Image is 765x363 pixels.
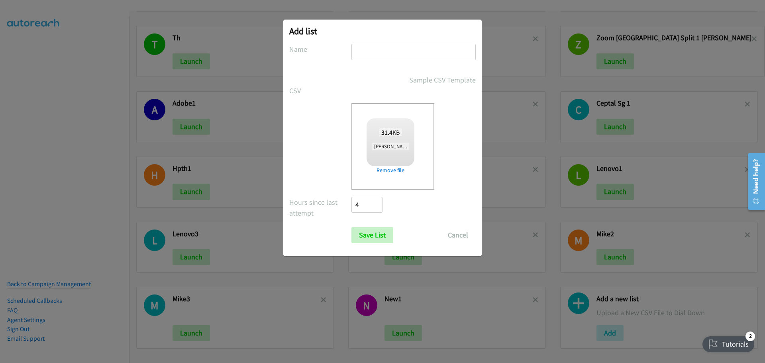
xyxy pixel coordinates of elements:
[742,150,765,213] iframe: Resource Center
[289,85,351,96] label: CSV
[379,128,402,136] span: KB
[367,166,414,175] a: Remove file
[289,26,476,37] h2: Add list
[381,128,392,136] strong: 31.4
[289,197,351,218] label: Hours since last attempt
[440,227,476,243] button: Cancel
[409,75,476,85] a: Sample CSV Template
[698,328,759,357] iframe: Checklist
[372,143,532,150] span: [PERSON_NAME] + Lenovo-Dentsu [GEOGRAPHIC_DATA] Win11 Q2 PH.csv
[351,227,393,243] input: Save List
[289,44,351,55] label: Name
